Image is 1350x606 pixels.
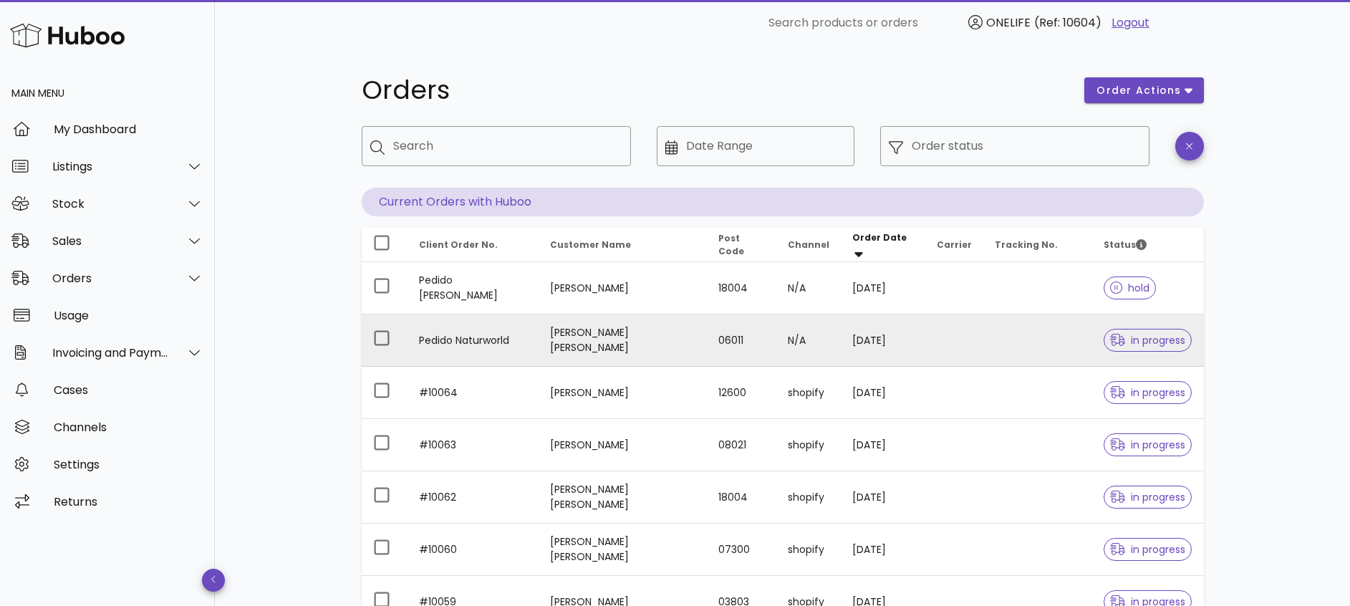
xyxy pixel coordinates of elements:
[707,471,776,524] td: 18004
[776,367,841,419] td: shopify
[986,14,1031,31] span: ONELIFE
[52,197,169,211] div: Stock
[408,367,539,419] td: #10064
[841,471,925,524] td: [DATE]
[707,367,776,419] td: 12600
[841,367,925,419] td: [DATE]
[419,239,498,251] span: Client Order No.
[841,262,925,314] td: [DATE]
[841,314,925,367] td: [DATE]
[937,239,972,251] span: Carrier
[925,228,983,262] th: Carrier
[718,232,744,257] span: Post Code
[852,231,907,244] span: Order Date
[1110,388,1186,398] span: in progress
[1092,228,1204,262] th: Status
[539,314,707,367] td: [PERSON_NAME] [PERSON_NAME]
[841,524,925,576] td: [DATE]
[788,239,829,251] span: Channel
[539,262,707,314] td: [PERSON_NAME]
[362,188,1204,216] p: Current Orders with Huboo
[408,524,539,576] td: #10060
[539,524,707,576] td: [PERSON_NAME] [PERSON_NAME]
[1110,492,1186,502] span: in progress
[841,419,925,471] td: [DATE]
[539,228,707,262] th: Customer Name
[776,524,841,576] td: shopify
[1034,14,1101,31] span: (Ref: 10604)
[1096,83,1182,98] span: order actions
[52,271,169,285] div: Orders
[1110,283,1150,293] span: hold
[54,383,203,397] div: Cases
[776,419,841,471] td: shopify
[1110,335,1186,345] span: in progress
[1110,440,1186,450] span: in progress
[776,262,841,314] td: N/A
[776,471,841,524] td: shopify
[1110,544,1186,554] span: in progress
[408,228,539,262] th: Client Order No.
[776,314,841,367] td: N/A
[52,234,169,248] div: Sales
[52,160,169,173] div: Listings
[408,262,539,314] td: Pedido [PERSON_NAME]
[995,239,1058,251] span: Tracking No.
[539,419,707,471] td: [PERSON_NAME]
[408,419,539,471] td: #10063
[54,309,203,322] div: Usage
[983,228,1092,262] th: Tracking No.
[776,228,841,262] th: Channel
[539,367,707,419] td: [PERSON_NAME]
[1084,77,1203,103] button: order actions
[54,495,203,509] div: Returns
[54,420,203,434] div: Channels
[707,228,776,262] th: Post Code
[408,471,539,524] td: #10062
[10,20,125,51] img: Huboo Logo
[841,228,925,262] th: Order Date: Sorted descending. Activate to remove sorting.
[707,314,776,367] td: 06011
[54,458,203,471] div: Settings
[550,239,631,251] span: Customer Name
[707,419,776,471] td: 08021
[362,77,1068,103] h1: Orders
[1112,14,1149,32] a: Logout
[707,524,776,576] td: 07300
[52,346,169,360] div: Invoicing and Payments
[54,122,203,136] div: My Dashboard
[707,262,776,314] td: 18004
[539,471,707,524] td: [PERSON_NAME] [PERSON_NAME]
[408,314,539,367] td: Pedido Naturworld
[1104,239,1147,251] span: Status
